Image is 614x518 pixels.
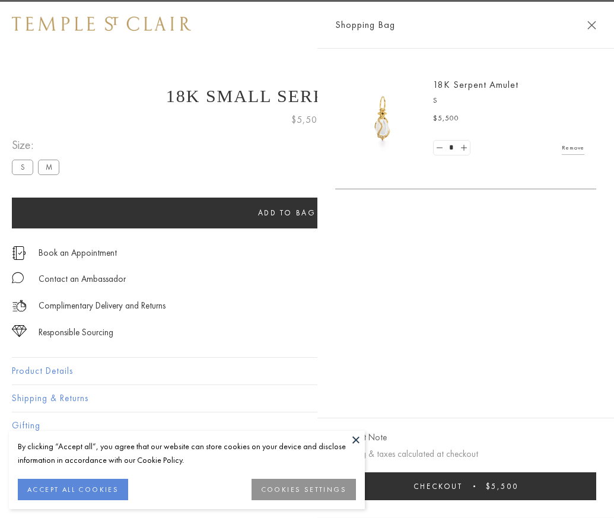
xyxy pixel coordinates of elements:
[335,447,596,462] p: Shipping & taxes calculated at checkout
[12,325,27,337] img: icon_sourcing.svg
[413,481,463,491] span: Checkout
[457,141,469,155] a: Set quantity to 2
[12,135,64,155] span: Size:
[486,481,518,491] span: $5,500
[12,298,27,313] img: icon_delivery.svg
[39,246,117,259] a: Book an Appointment
[335,430,387,445] button: Add Gift Note
[434,141,446,155] a: Set quantity to 0
[39,298,166,313] p: Complimentary Delivery and Returns
[252,479,356,500] button: COOKIES SETTINGS
[335,472,596,500] button: Checkout $5,500
[258,208,316,218] span: Add to bag
[12,412,602,439] button: Gifting
[38,160,59,174] label: M
[39,325,113,340] div: Responsible Sourcing
[12,198,562,228] button: Add to bag
[433,113,459,125] span: $5,500
[12,246,26,260] img: icon_appointment.svg
[433,78,518,91] a: 18K Serpent Amulet
[347,83,418,154] img: P51836-E11SERPPV
[12,358,602,384] button: Product Details
[18,479,128,500] button: ACCEPT ALL COOKIES
[39,272,126,287] div: Contact an Ambassador
[12,385,602,412] button: Shipping & Returns
[335,17,395,33] span: Shopping Bag
[562,141,584,154] a: Remove
[12,160,33,174] label: S
[291,112,323,128] span: $5,500
[18,440,356,467] div: By clicking “Accept all”, you agree that our website can store cookies on your device and disclos...
[433,95,584,107] p: S
[587,21,596,30] button: Close Shopping Bag
[12,17,191,31] img: Temple St. Clair
[12,86,602,106] h1: 18K Small Serpent Amulet
[12,272,24,284] img: MessageIcon-01_2.svg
